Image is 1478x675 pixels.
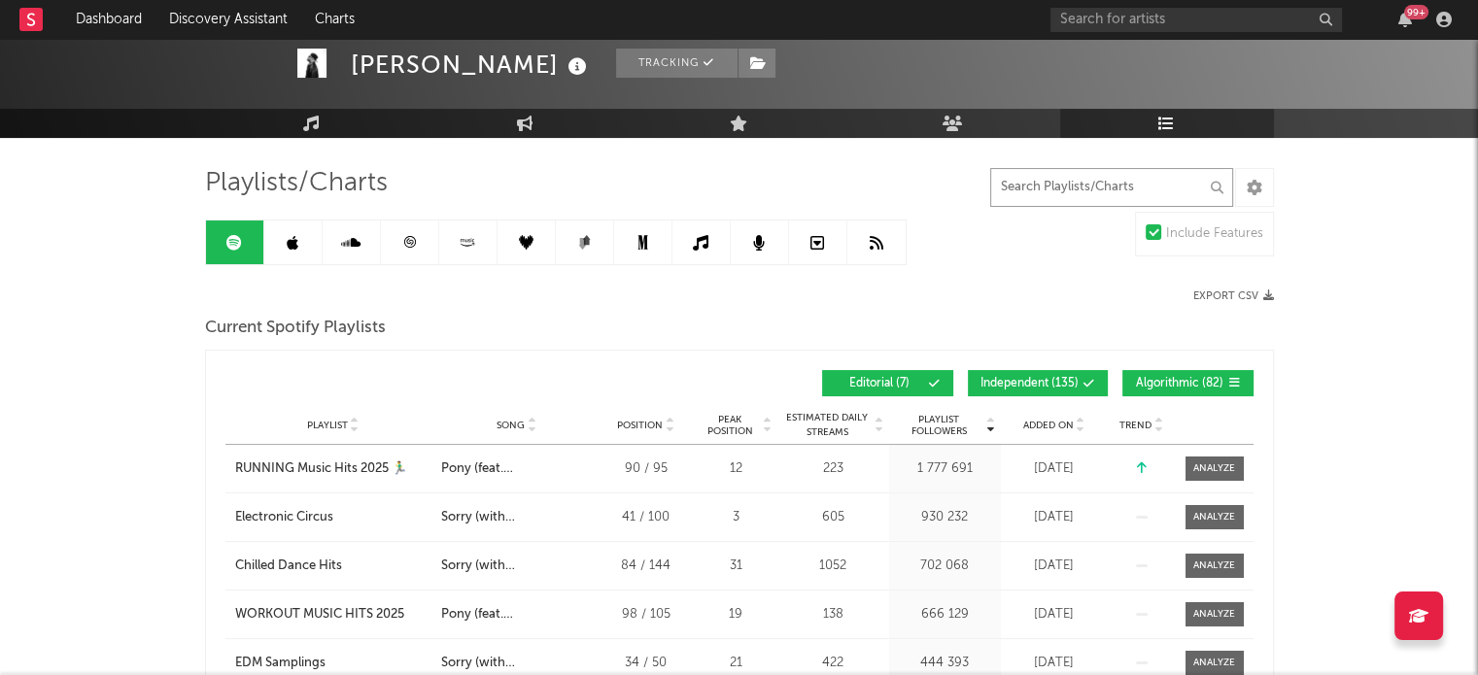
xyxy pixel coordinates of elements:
[968,370,1108,396] button: Independent(135)
[1135,378,1224,389] span: Algorithmic ( 82 )
[1006,654,1103,673] div: [DATE]
[1006,508,1103,527] div: [DATE]
[235,654,431,673] a: EDM Samplings
[235,605,404,624] div: WORKOUT MUSIC HITS 2025
[441,654,593,673] div: Sorry (with [PERSON_NAME])
[1193,290,1274,302] button: Export CSV
[602,508,690,527] div: 41 / 100
[235,459,431,479] a: RUNNING Music Hits 2025 🏃‍♂️
[782,654,884,673] div: 422
[1122,370,1254,396] button: Algorithmic(82)
[894,557,996,576] div: 702 068
[700,414,761,437] span: Peak Position
[602,605,690,624] div: 98 / 105
[700,557,773,576] div: 31
[235,557,342,576] div: Chilled Dance Hits
[497,420,525,431] span: Song
[980,378,1079,389] span: Independent ( 135 )
[782,411,873,440] span: Estimated Daily Streams
[1050,8,1342,32] input: Search for artists
[990,168,1233,207] input: Search Playlists/Charts
[307,420,348,431] span: Playlist
[205,317,386,340] span: Current Spotify Playlists
[1119,420,1151,431] span: Trend
[782,557,884,576] div: 1052
[205,172,388,195] span: Playlists/Charts
[235,605,431,624] a: WORKOUT MUSIC HITS 2025
[700,459,773,479] div: 12
[602,654,690,673] div: 34 / 50
[835,378,924,389] span: Editorial ( 7 )
[1166,222,1263,246] div: Include Features
[235,557,431,576] a: Chilled Dance Hits
[602,557,690,576] div: 84 / 144
[700,605,773,624] div: 19
[441,605,593,624] div: Pony (feat. [PERSON_NAME])
[1398,12,1412,27] button: 99+
[235,508,431,527] a: Electronic Circus
[700,654,773,673] div: 21
[235,508,333,527] div: Electronic Circus
[1006,557,1103,576] div: [DATE]
[441,508,593,527] div: Sorry (with [PERSON_NAME])
[822,370,953,396] button: Editorial(7)
[235,654,326,673] div: EDM Samplings
[894,605,996,624] div: 666 129
[894,654,996,673] div: 444 393
[235,459,407,479] div: RUNNING Music Hits 2025 🏃‍♂️
[782,605,884,624] div: 138
[894,459,996,479] div: 1 777 691
[782,459,884,479] div: 223
[441,557,593,576] div: Sorry (with [PERSON_NAME])
[1023,420,1074,431] span: Added On
[617,420,663,431] span: Position
[700,508,773,527] div: 3
[616,49,738,78] button: Tracking
[782,508,884,527] div: 605
[1006,459,1103,479] div: [DATE]
[1404,5,1428,19] div: 99 +
[1006,605,1103,624] div: [DATE]
[351,49,592,81] div: [PERSON_NAME]
[894,508,996,527] div: 930 232
[894,414,984,437] span: Playlist Followers
[441,459,593,479] div: Pony (feat. [PERSON_NAME])
[602,459,690,479] div: 90 / 95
